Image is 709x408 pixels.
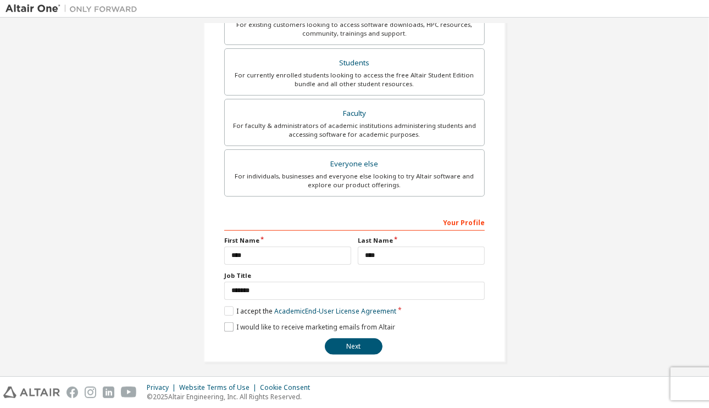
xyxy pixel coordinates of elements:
label: First Name [224,236,351,245]
div: Everyone else [231,157,478,172]
label: I accept the [224,306,396,316]
div: For currently enrolled students looking to access the free Altair Student Edition bundle and all ... [231,71,478,88]
div: Cookie Consent [260,383,317,392]
p: © 2025 Altair Engineering, Inc. All Rights Reserved. [147,392,317,401]
img: facebook.svg [67,387,78,398]
button: Next [325,338,383,355]
div: Students [231,55,478,71]
a: Academic End-User License Agreement [274,306,396,316]
div: Faculty [231,106,478,121]
label: I would like to receive marketing emails from Altair [224,322,395,332]
label: Job Title [224,271,485,280]
div: Website Terms of Use [179,383,260,392]
div: For individuals, businesses and everyone else looking to try Altair software and explore our prod... [231,172,478,189]
img: instagram.svg [85,387,96,398]
img: youtube.svg [121,387,137,398]
img: Altair One [5,3,143,14]
img: altair_logo.svg [3,387,60,398]
img: linkedin.svg [103,387,114,398]
div: Your Profile [224,213,485,231]
div: For existing customers looking to access software downloads, HPC resources, community, trainings ... [231,20,478,38]
label: Last Name [358,236,485,245]
div: Privacy [147,383,179,392]
div: For faculty & administrators of academic institutions administering students and accessing softwa... [231,121,478,139]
